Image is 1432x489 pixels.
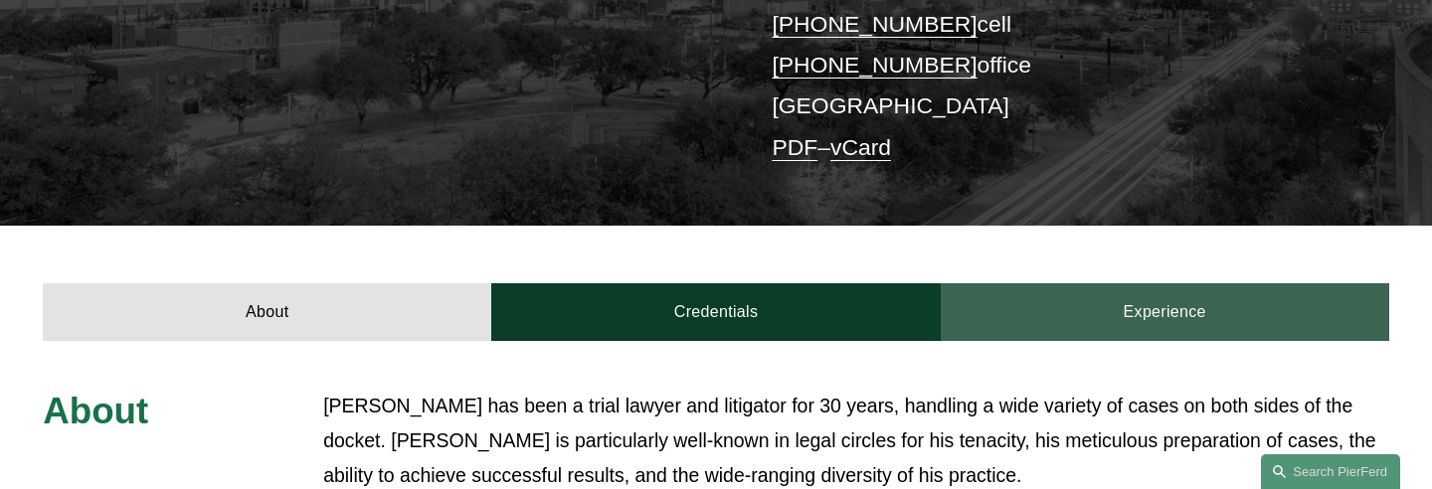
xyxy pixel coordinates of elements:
[1261,454,1400,489] a: Search this site
[772,134,817,160] a: PDF
[830,134,891,160] a: vCard
[772,11,977,37] a: [PHONE_NUMBER]
[43,391,148,431] span: About
[941,283,1389,341] a: Experience
[43,283,491,341] a: About
[491,283,940,341] a: Credentials
[772,52,977,78] a: [PHONE_NUMBER]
